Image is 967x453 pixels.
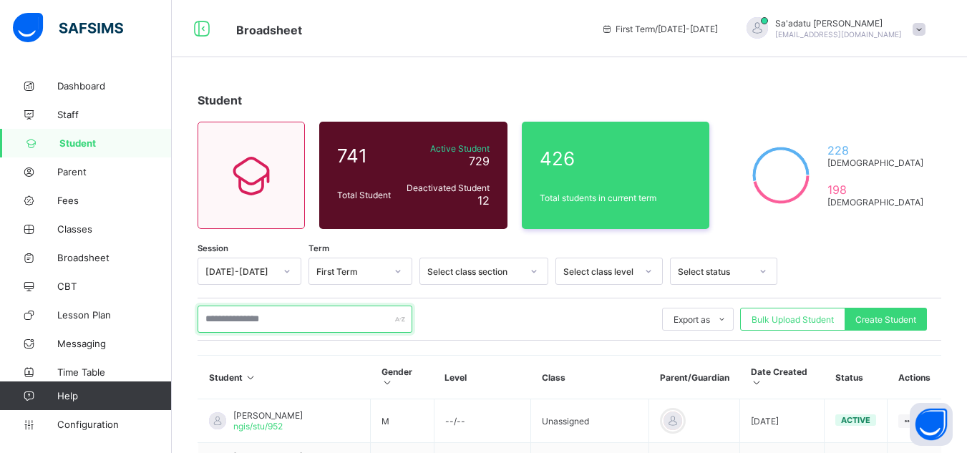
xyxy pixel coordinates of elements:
[57,281,172,292] span: CBT
[434,356,530,399] th: Level
[316,266,386,277] div: First Term
[205,266,275,277] div: [DATE]-[DATE]
[540,193,692,203] span: Total students in current term
[371,356,434,399] th: Gender
[57,252,172,263] span: Broadsheet
[57,195,172,206] span: Fees
[57,166,172,177] span: Parent
[308,243,329,253] span: Term
[57,419,171,430] span: Configuration
[337,145,397,167] span: 741
[404,182,490,193] span: Deactivated Student
[434,399,530,443] td: --/--
[825,356,888,399] th: Status
[477,193,490,208] span: 12
[57,309,172,321] span: Lesson Plan
[469,154,490,168] span: 729
[198,93,242,107] span: Student
[678,266,751,277] div: Select status
[841,415,870,425] span: active
[233,410,303,421] span: [PERSON_NAME]
[57,109,172,120] span: Staff
[198,356,371,399] th: Student
[751,377,763,388] i: Sort in Ascending Order
[740,356,825,399] th: Date Created
[245,372,257,383] i: Sort in Ascending Order
[334,186,400,204] div: Total Student
[233,421,283,432] span: ngis/stu/952
[674,314,710,325] span: Export as
[775,18,902,29] span: Sa'adatu [PERSON_NAME]
[827,143,923,157] span: 228
[427,266,522,277] div: Select class section
[57,366,172,378] span: Time Table
[382,377,394,388] i: Sort in Ascending Order
[827,157,923,168] span: [DEMOGRAPHIC_DATA]
[57,338,172,349] span: Messaging
[732,17,933,41] div: Sa'adatu Muhammed
[740,399,825,443] td: [DATE]
[649,356,740,399] th: Parent/Guardian
[910,403,953,446] button: Open asap
[540,147,692,170] span: 426
[888,356,941,399] th: Actions
[13,13,123,43] img: safsims
[404,143,490,154] span: Active Student
[236,23,302,37] span: Broadsheet
[531,399,649,443] td: Unassigned
[57,80,172,92] span: Dashboard
[57,223,172,235] span: Classes
[827,197,923,208] span: [DEMOGRAPHIC_DATA]
[775,30,902,39] span: [EMAIL_ADDRESS][DOMAIN_NAME]
[531,356,649,399] th: Class
[601,24,718,34] span: session/term information
[855,314,916,325] span: Create Student
[752,314,834,325] span: Bulk Upload Student
[57,390,171,401] span: Help
[198,243,228,253] span: Session
[371,399,434,443] td: M
[59,137,172,149] span: Student
[563,266,636,277] div: Select class level
[827,182,923,197] span: 198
